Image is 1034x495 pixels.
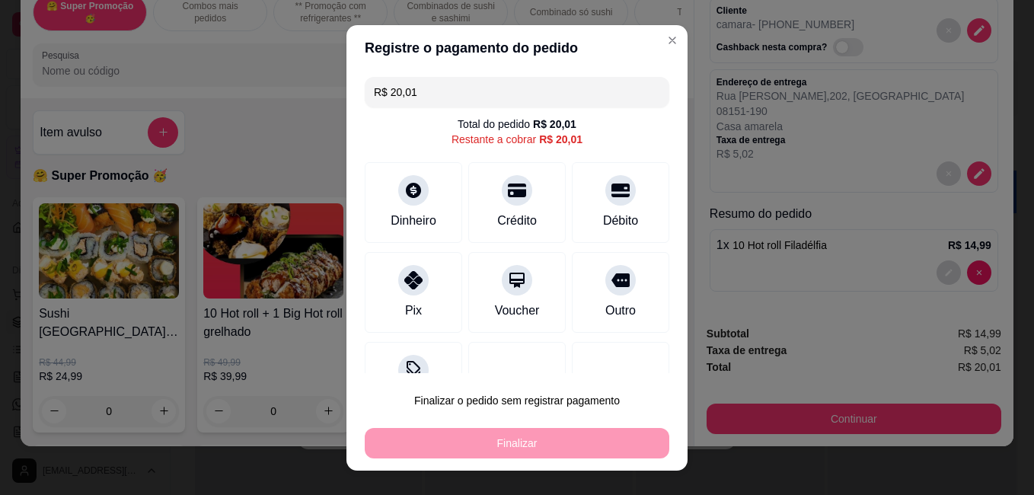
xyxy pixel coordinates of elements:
div: R$ 20,01 [539,132,582,147]
div: R$ 20,01 [533,117,576,132]
div: Débito [603,212,638,230]
div: Total do pedido [458,117,576,132]
div: Outro [605,302,636,320]
div: Dinheiro [391,212,436,230]
button: Close [660,28,685,53]
div: Voucher [495,302,540,320]
input: Ex.: hambúrguer de cordeiro [374,77,660,107]
div: Pix [405,302,422,320]
div: Restante a cobrar [452,132,582,147]
button: Finalizar o pedido sem registrar pagamento [365,385,669,416]
div: Crédito [497,212,537,230]
header: Registre o pagamento do pedido [346,25,688,71]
